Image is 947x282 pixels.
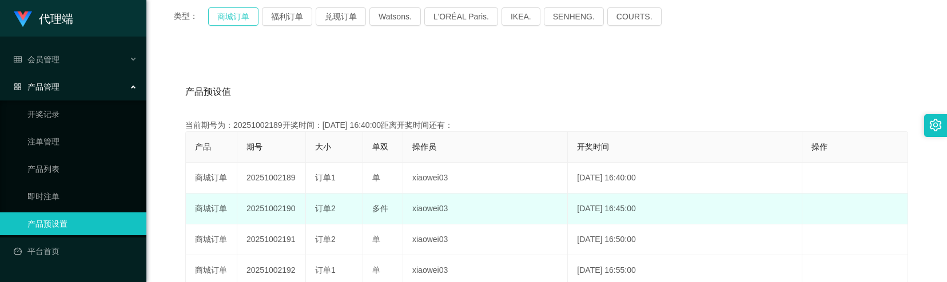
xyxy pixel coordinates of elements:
span: 操作员 [412,142,436,151]
td: [DATE] 16:45:00 [568,194,802,224]
a: 产品预设置 [27,212,137,235]
button: 福利订单 [262,7,312,26]
span: 订单2 [315,235,336,244]
i: 图标: setting [929,119,942,131]
td: [DATE] 16:40:00 [568,163,802,194]
button: IKEA. [502,7,540,26]
span: 类型： [174,7,208,26]
i: 图标: table [14,55,22,63]
td: 商城订单 [186,163,237,194]
td: xiaowei03 [403,163,568,194]
a: 产品列表 [27,158,137,180]
span: 订单1 [315,265,336,275]
span: 开奖时间 [577,142,609,151]
span: 订单1 [315,173,336,182]
span: 单 [372,265,380,275]
span: 会员管理 [14,55,59,64]
td: 20251002190 [237,194,306,224]
span: 多件 [372,204,388,213]
button: 兑现订单 [316,7,366,26]
span: 单 [372,235,380,244]
a: 开奖记录 [27,103,137,126]
td: xiaowei03 [403,224,568,255]
i: 图标: appstore-o [14,83,22,91]
span: 单双 [372,142,388,151]
button: SENHENG. [544,7,604,26]
td: xiaowei03 [403,194,568,224]
img: logo.9652507e.png [14,11,32,27]
a: 代理端 [14,14,73,23]
h1: 代理端 [39,1,73,37]
button: Watsons. [369,7,421,26]
span: 操作 [811,142,827,151]
button: 商城订单 [208,7,258,26]
td: 20251002189 [237,163,306,194]
a: 即时注单 [27,185,137,208]
td: 商城订单 [186,224,237,255]
td: 20251002191 [237,224,306,255]
span: 单 [372,173,380,182]
button: L'ORÉAL Paris. [424,7,498,26]
div: 当前期号为：20251002189开奖时间：[DATE] 16:40:00距离开奖时间还有： [185,119,908,131]
a: 图标: dashboard平台首页 [14,240,137,263]
a: 注单管理 [27,130,137,153]
span: 订单2 [315,204,336,213]
span: 产品预设值 [185,85,231,99]
td: 商城订单 [186,194,237,224]
button: COURTS. [607,7,662,26]
span: 产品管理 [14,82,59,91]
span: 产品 [195,142,211,151]
span: 大小 [315,142,331,151]
span: 期号 [246,142,262,151]
td: [DATE] 16:50:00 [568,224,802,255]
